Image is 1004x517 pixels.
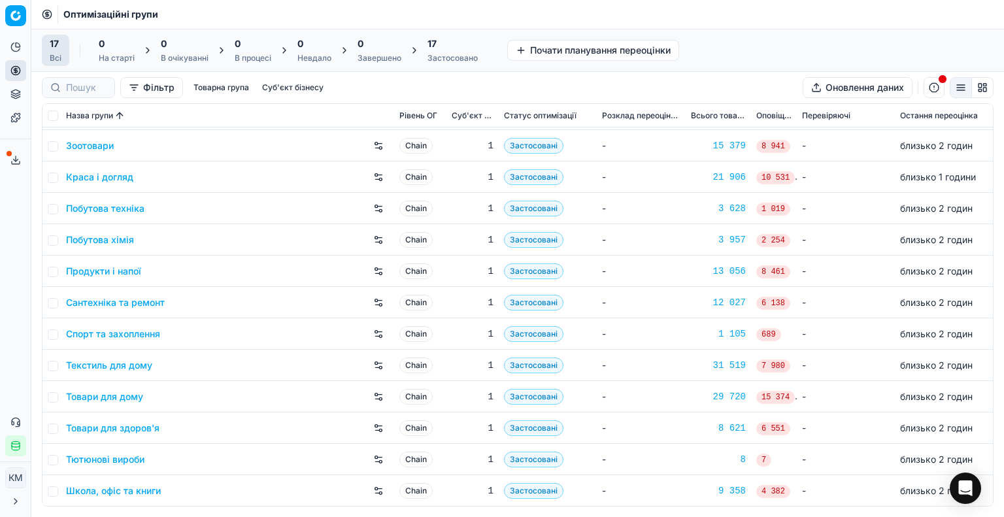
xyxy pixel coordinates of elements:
[504,483,563,499] span: Застосовані
[691,359,746,372] a: 31 519
[452,233,494,246] div: 1
[507,40,679,61] button: Почати планування переоцінки
[66,265,141,278] a: Продукти і напої
[50,53,61,63] div: Всі
[399,358,433,373] span: Chain
[66,202,144,215] a: Побутова техніка
[797,287,895,318] td: -
[399,326,433,342] span: Chain
[120,77,183,98] button: Фільтр
[691,296,746,309] a: 12 027
[399,169,433,185] span: Chain
[691,484,746,497] a: 9 358
[63,8,158,21] span: Оптимізаційні групи
[900,422,973,433] span: близько 2 годин
[691,265,746,278] div: 13 056
[797,475,895,507] td: -
[66,390,143,403] a: Товари для дому
[399,232,433,248] span: Chain
[297,37,303,50] span: 0
[597,130,686,161] td: -
[427,37,437,50] span: 17
[113,109,126,122] button: Sorted by Назва групи ascending
[161,53,209,63] div: В очікуванні
[504,420,563,436] span: Застосовані
[452,296,494,309] div: 1
[950,473,981,504] div: Open Intercom Messenger
[427,53,478,63] div: Застосовано
[504,201,563,216] span: Застосовані
[900,265,973,276] span: близько 2 годин
[452,484,494,497] div: 1
[66,233,134,246] a: Побутова хімія
[756,110,792,121] span: Оповіщення
[797,193,895,224] td: -
[597,193,686,224] td: -
[399,138,433,154] span: Chain
[358,37,363,50] span: 0
[797,224,895,256] td: -
[452,110,494,121] span: Суб'єкт бізнесу
[50,37,59,50] span: 17
[900,297,973,308] span: близько 2 годин
[66,359,152,372] a: Текстиль для дому
[756,454,771,467] span: 7
[504,326,563,342] span: Застосовані
[756,485,790,498] span: 4 382
[756,359,790,373] span: 7 980
[399,263,433,279] span: Chain
[802,110,850,121] span: Перевіряючі
[597,224,686,256] td: -
[691,139,746,152] a: 15 379
[756,203,790,216] span: 1 019
[602,110,680,121] span: Розклад переоцінювання
[691,327,746,341] a: 1 105
[597,256,686,287] td: -
[399,420,433,436] span: Chain
[691,202,746,215] div: 3 628
[756,265,790,278] span: 8 461
[597,350,686,381] td: -
[452,171,494,184] div: 1
[399,110,437,121] span: Рівень OГ
[504,110,577,121] span: Статус оптимізації
[504,295,563,310] span: Застосовані
[797,130,895,161] td: -
[597,161,686,193] td: -
[5,467,26,488] button: КM
[399,389,433,405] span: Chain
[900,391,973,402] span: близько 2 годин
[504,389,563,405] span: Застосовані
[803,77,912,98] button: Оновлення даних
[691,422,746,435] a: 8 621
[452,390,494,403] div: 1
[66,422,159,435] a: Товари для здоров'я
[900,359,973,371] span: близько 2 годин
[235,37,241,50] span: 0
[691,171,746,184] a: 21 906
[452,359,494,372] div: 1
[691,390,746,403] a: 29 720
[399,295,433,310] span: Chain
[797,412,895,444] td: -
[161,37,167,50] span: 0
[900,485,973,496] span: близько 2 годин
[452,139,494,152] div: 1
[900,140,973,151] span: близько 2 годин
[66,453,144,466] a: Тютюнові вироби
[597,412,686,444] td: -
[691,453,746,466] a: 8
[297,53,331,63] div: Невдало
[691,233,746,246] a: 3 957
[597,318,686,350] td: -
[900,203,973,214] span: близько 2 годин
[66,484,161,497] a: Школа, офіс та книги
[66,110,113,121] span: Назва групи
[756,234,790,247] span: 2 254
